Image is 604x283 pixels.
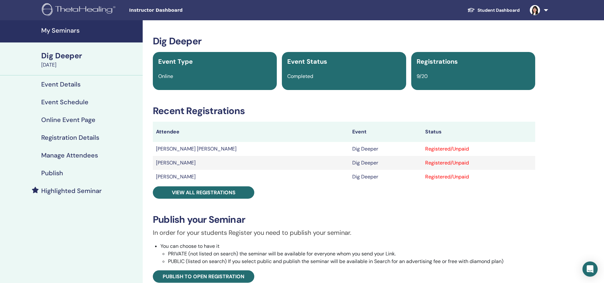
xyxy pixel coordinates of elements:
li: You can choose to have it [160,242,535,265]
span: Event Type [158,57,193,66]
h4: Registration Details [41,134,99,141]
div: Registered/Unpaid [425,145,532,153]
span: Online [158,73,173,80]
th: Status [422,122,535,142]
a: Publish to open registration [153,270,254,283]
div: Open Intercom Messenger [582,261,598,277]
div: Registered/Unpaid [425,173,532,181]
th: Event [349,122,422,142]
h4: Event Details [41,80,81,88]
h4: Online Event Page [41,116,95,124]
span: Event Status [287,57,327,66]
td: [PERSON_NAME] [153,170,349,184]
a: Dig Deeper[DATE] [37,50,143,69]
div: Registered/Unpaid [425,159,532,167]
img: graduation-cap-white.svg [467,7,475,13]
img: logo.png [42,3,118,17]
h4: Highlighted Seminar [41,187,102,195]
div: [DATE] [41,61,139,69]
td: Dig Deeper [349,156,422,170]
span: Instructor Dashboard [129,7,224,14]
span: Completed [287,73,313,80]
a: Student Dashboard [462,4,525,16]
h4: Event Schedule [41,98,88,106]
td: [PERSON_NAME] [153,156,349,170]
h3: Recent Registrations [153,105,535,117]
p: In order for your students Register you need to publish your seminar. [153,228,535,237]
th: Attendee [153,122,349,142]
td: Dig Deeper [349,170,422,184]
span: Publish to open registration [163,273,244,280]
h3: Publish your Seminar [153,214,535,225]
td: Dig Deeper [349,142,422,156]
h4: My Seminars [41,27,139,34]
h3: Dig Deeper [153,35,535,47]
span: Registrations [417,57,458,66]
td: [PERSON_NAME] [PERSON_NAME] [153,142,349,156]
span: View all registrations [172,189,236,196]
li: PRIVATE (not listed on search) the seminar will be available for everyone whom you send your Link. [168,250,535,258]
h4: Manage Attendees [41,151,98,159]
li: PUBLIC (listed on search) If you select public and publish the seminar will be available in Searc... [168,258,535,265]
h4: Publish [41,169,63,177]
img: default.jpg [530,5,540,15]
div: Dig Deeper [41,50,139,61]
span: 9/20 [417,73,428,80]
a: View all registrations [153,186,254,199]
